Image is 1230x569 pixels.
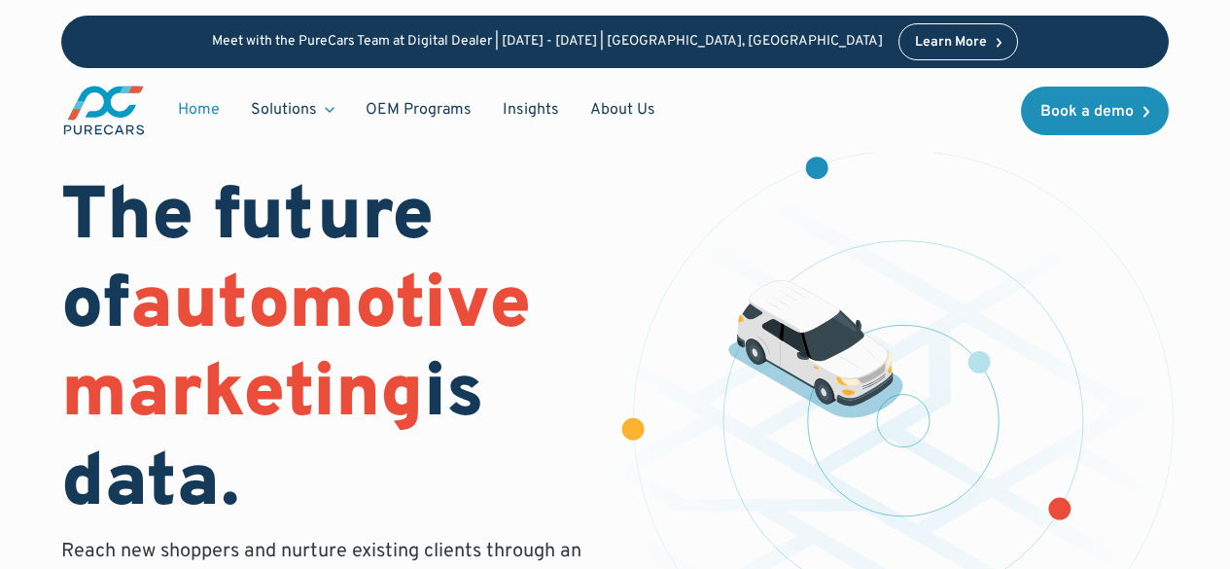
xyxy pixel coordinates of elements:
a: main [61,84,147,137]
a: Home [162,91,235,128]
a: About Us [575,91,671,128]
a: Book a demo [1021,87,1169,135]
div: Solutions [235,91,350,128]
a: Learn More [898,23,1019,60]
img: illustration of a vehicle [728,280,903,418]
h1: The future of is data. [61,175,591,530]
img: purecars logo [61,84,147,137]
a: OEM Programs [350,91,487,128]
p: Meet with the PureCars Team at Digital Dealer | [DATE] - [DATE] | [GEOGRAPHIC_DATA], [GEOGRAPHIC_... [212,34,883,51]
span: automotive marketing [61,261,531,443]
div: Solutions [251,99,317,121]
div: Learn More [915,36,987,50]
a: Insights [487,91,575,128]
div: Book a demo [1040,104,1134,120]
